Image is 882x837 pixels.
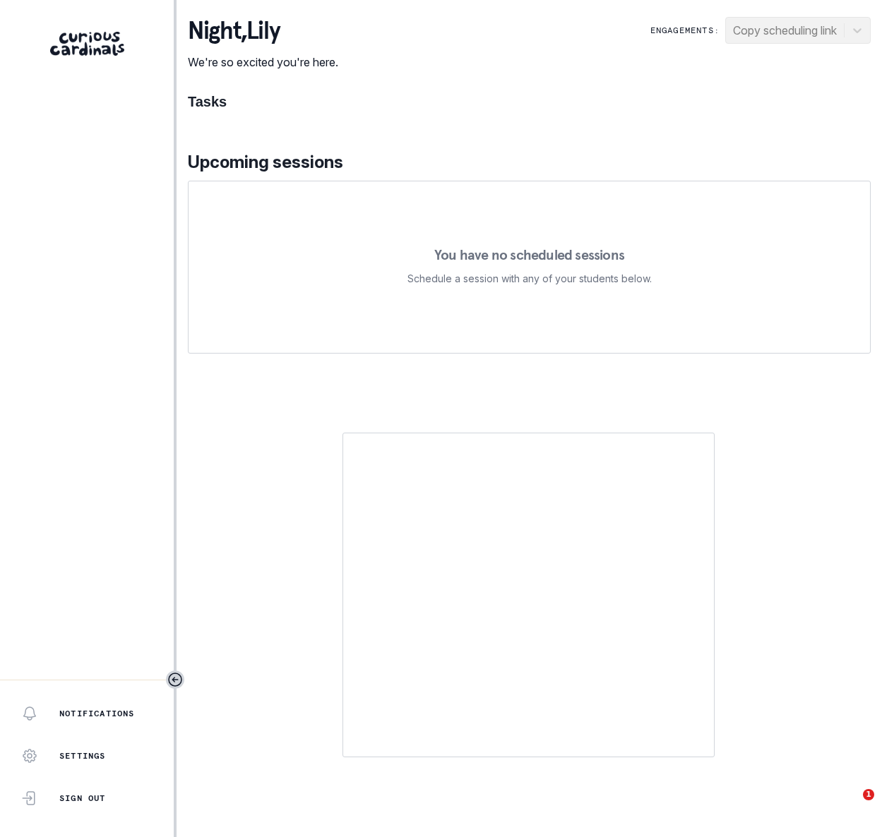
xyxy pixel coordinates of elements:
[50,32,124,56] img: Curious Cardinals Logo
[407,270,652,287] p: Schedule a session with any of your students below.
[650,25,720,36] p: Engagements:
[188,93,871,110] h1: Tasks
[834,789,868,823] iframe: Intercom live chat
[59,793,106,804] p: Sign Out
[188,54,338,71] p: We're so excited you're here.
[188,150,871,175] p: Upcoming sessions
[434,248,624,262] p: You have no scheduled sessions
[166,670,184,689] button: Toggle sidebar
[59,708,135,719] p: Notifications
[863,789,874,800] span: 1
[59,750,106,761] p: Settings
[188,17,338,45] p: night , Lily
